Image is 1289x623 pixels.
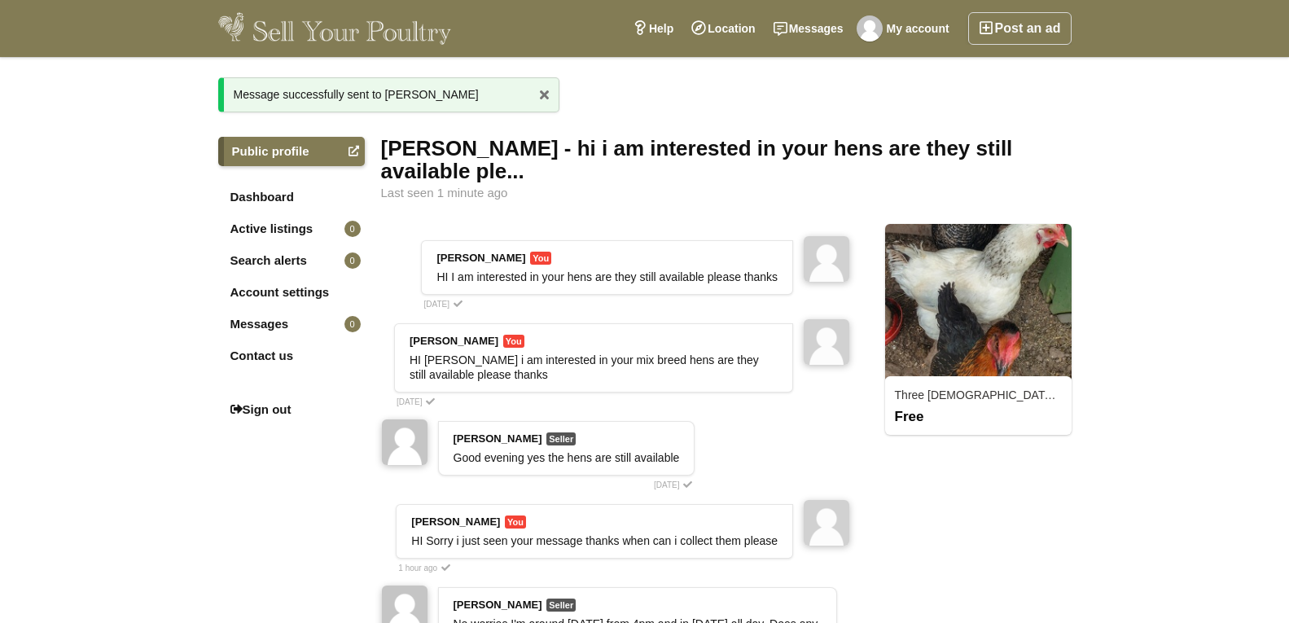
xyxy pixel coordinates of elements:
span: 0 [344,316,361,332]
img: jawed ahmed [804,319,849,365]
div: Free [887,409,1070,423]
strong: [PERSON_NAME] [454,432,542,445]
img: jawed ahmed [857,15,883,42]
a: Messages0 [218,309,365,339]
div: Good evening yes the hens are still available [454,450,680,465]
a: My account [853,12,958,45]
strong: [PERSON_NAME] [436,252,525,264]
div: HI I am interested in your hens are they still available please thanks [436,270,778,284]
img: Richard [382,419,427,465]
span: You [505,516,526,529]
strong: [PERSON_NAME] [411,516,500,528]
span: Seller [546,432,576,445]
span: 0 [344,252,361,269]
a: Three [DEMOGRAPHIC_DATA] chickens. Free to a good home. [895,388,1218,401]
strong: [PERSON_NAME] [410,335,498,347]
a: Help [624,12,682,45]
span: Seller [546,599,576,612]
img: 3104_thumbnail.jpg [885,224,1072,380]
strong: [PERSON_NAME] [454,599,542,611]
a: Contact us [218,341,365,371]
img: jawed ahmed [804,236,849,282]
a: Search alerts0 [218,246,365,275]
a: x [533,82,557,107]
img: jawed ahmed [804,500,849,546]
a: Sign out [218,395,365,424]
div: HI [PERSON_NAME] i am interested in your mix breed hens are they still available please thanks [410,353,778,382]
div: [PERSON_NAME] - hi i am interested in your hens are they still available ple... [381,137,1072,182]
div: HI Sorry i just seen your message thanks when can i collect them please [411,533,778,548]
span: You [503,335,524,348]
a: Public profile [218,137,365,166]
a: Location [682,12,764,45]
a: Messages [765,12,853,45]
a: Active listings0 [218,214,365,243]
span: 0 [344,221,361,237]
span: You [530,252,551,265]
a: Post an ad [968,12,1072,45]
a: Dashboard [218,182,365,212]
div: Message successfully sent to [PERSON_NAME] [218,77,559,112]
a: Account settings [218,278,365,307]
img: Sell Your Poultry [218,12,452,45]
div: Last seen 1 minute ago [381,186,1072,200]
